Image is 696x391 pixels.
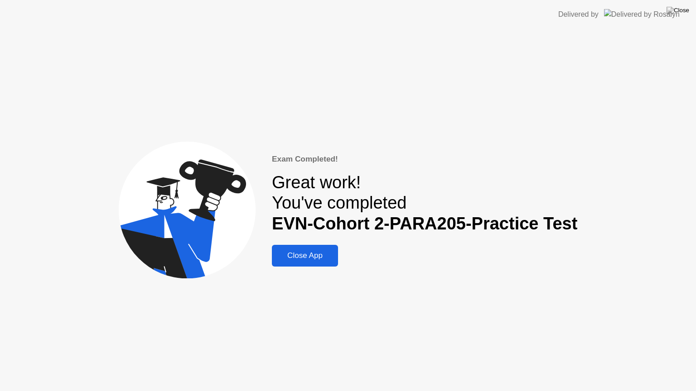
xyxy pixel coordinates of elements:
div: Great work! You've completed [272,172,577,234]
div: Close App [275,251,335,260]
b: EVN-Cohort 2-PARA205-Practice Test [272,214,577,233]
div: Exam Completed! [272,153,577,165]
img: Delivered by Rosalyn [604,9,680,19]
div: Delivered by [558,9,599,20]
button: Close App [272,245,338,267]
img: Close [667,7,689,14]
